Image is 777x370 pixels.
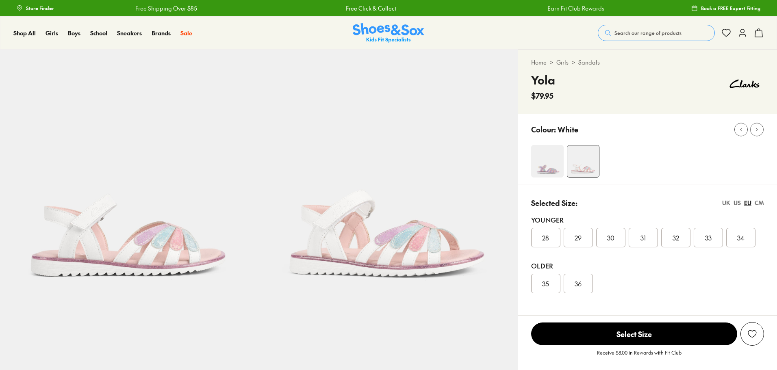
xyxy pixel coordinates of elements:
[556,58,569,67] a: Girls
[673,233,679,242] span: 32
[531,261,764,270] div: Older
[737,233,744,242] span: 34
[531,58,547,67] a: Home
[46,29,58,37] a: Girls
[598,25,715,41] button: Search our range of products
[135,4,197,13] a: Free Shipping Over $85
[531,71,555,89] h4: Yola
[531,124,556,135] p: Colour:
[575,233,582,242] span: 29
[725,71,764,96] img: Vendor logo
[597,349,682,364] p: Receive $8.00 in Rewards with Fit Club
[744,199,751,207] div: EU
[531,322,737,345] span: Select Size
[531,322,737,346] button: Select Size
[90,29,107,37] a: School
[722,199,730,207] div: UK
[734,199,741,207] div: US
[547,4,604,13] a: Earn Fit Club Rewards
[259,50,518,308] img: 5-556853_1
[353,23,424,43] a: Shoes & Sox
[614,29,682,37] span: Search our range of products
[542,233,549,242] span: 28
[531,215,764,225] div: Younger
[345,4,396,13] a: Free Click & Collect
[607,233,614,242] span: 30
[705,233,712,242] span: 33
[542,279,549,288] span: 35
[152,29,171,37] a: Brands
[578,58,600,67] a: Sandals
[26,4,54,12] span: Store Finder
[531,197,577,208] p: Selected Size:
[531,313,764,322] div: Unsure on sizing? We have a range of resources to help
[531,145,564,177] img: 4-553672_1
[180,29,192,37] a: Sale
[117,29,142,37] a: Sneakers
[740,322,764,346] button: Add to Wishlist
[353,23,424,43] img: SNS_Logo_Responsive.svg
[531,90,553,101] span: $79.95
[68,29,80,37] a: Boys
[531,58,764,67] div: > >
[16,1,54,15] a: Store Finder
[567,145,599,177] img: 4-556852_1
[558,124,578,135] p: White
[755,199,764,207] div: CM
[691,1,761,15] a: Book a FREE Expert Fitting
[13,29,36,37] a: Shop All
[575,279,582,288] span: 36
[640,233,646,242] span: 31
[701,4,761,12] span: Book a FREE Expert Fitting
